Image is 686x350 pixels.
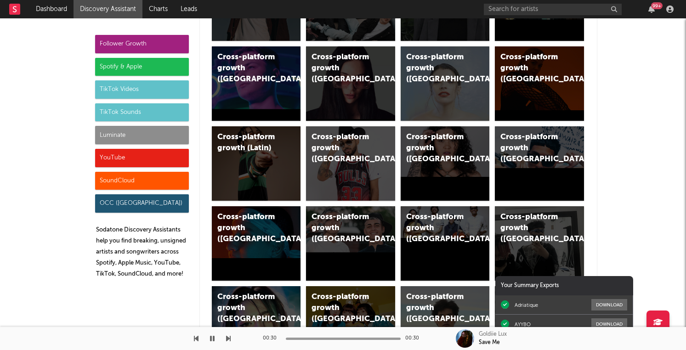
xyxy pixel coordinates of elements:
[495,126,584,201] a: Cross-platform growth ([GEOGRAPHIC_DATA])
[312,52,374,85] div: Cross-platform growth ([GEOGRAPHIC_DATA])
[495,206,584,281] a: Cross-platform growth ([GEOGRAPHIC_DATA])
[406,132,469,165] div: Cross-platform growth ([GEOGRAPHIC_DATA])
[306,126,395,201] a: Cross-platform growth ([GEOGRAPHIC_DATA])
[95,172,189,190] div: SoundCloud
[406,52,469,85] div: Cross-platform growth ([GEOGRAPHIC_DATA])
[500,132,563,165] div: Cross-platform growth ([GEOGRAPHIC_DATA])
[312,132,374,165] div: Cross-platform growth ([GEOGRAPHIC_DATA])
[95,35,189,53] div: Follower Growth
[500,212,563,245] div: Cross-platform growth ([GEOGRAPHIC_DATA])
[401,206,490,281] a: Cross-platform growth ([GEOGRAPHIC_DATA])
[95,194,189,213] div: OCC ([GEOGRAPHIC_DATA])
[95,126,189,144] div: Luminate
[515,321,531,327] div: AYYBO
[95,58,189,76] div: Spotify & Apple
[484,4,622,15] input: Search for artists
[95,149,189,167] div: YouTube
[212,206,301,281] a: Cross-platform growth ([GEOGRAPHIC_DATA])
[495,46,584,121] a: Cross-platform growth ([GEOGRAPHIC_DATA])
[591,318,627,330] button: Download
[479,330,507,339] div: Goldiie Lux
[306,46,395,121] a: Cross-platform growth ([GEOGRAPHIC_DATA])
[515,302,538,308] div: Adriatique
[263,333,281,344] div: 00:30
[95,80,189,99] div: TikTok Videos
[95,103,189,122] div: TikTok Sounds
[212,46,301,121] a: Cross-platform growth ([GEOGRAPHIC_DATA])
[401,46,490,121] a: Cross-platform growth ([GEOGRAPHIC_DATA])
[217,212,280,245] div: Cross-platform growth ([GEOGRAPHIC_DATA])
[217,292,280,325] div: Cross-platform growth ([GEOGRAPHIC_DATA])
[312,292,374,325] div: Cross-platform growth ([GEOGRAPHIC_DATA])
[401,126,490,201] a: Cross-platform growth ([GEOGRAPHIC_DATA])
[651,2,663,9] div: 99 +
[96,225,189,280] p: Sodatone Discovery Assistants help you find breaking, unsigned artists and songwriters across Spo...
[212,126,301,201] a: Cross-platform growth (Latin)
[479,339,500,347] div: Save Me
[495,276,633,295] div: Your Summary Exports
[406,212,469,245] div: Cross-platform growth ([GEOGRAPHIC_DATA])
[217,132,280,154] div: Cross-platform growth (Latin)
[217,52,280,85] div: Cross-platform growth ([GEOGRAPHIC_DATA])
[500,52,563,85] div: Cross-platform growth ([GEOGRAPHIC_DATA])
[591,299,627,310] button: Download
[648,6,655,13] button: 99+
[312,212,374,245] div: Cross-platform growth ([GEOGRAPHIC_DATA])
[406,292,469,325] div: Cross-platform growth ([GEOGRAPHIC_DATA])
[405,333,424,344] div: 00:30
[306,206,395,281] a: Cross-platform growth ([GEOGRAPHIC_DATA])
